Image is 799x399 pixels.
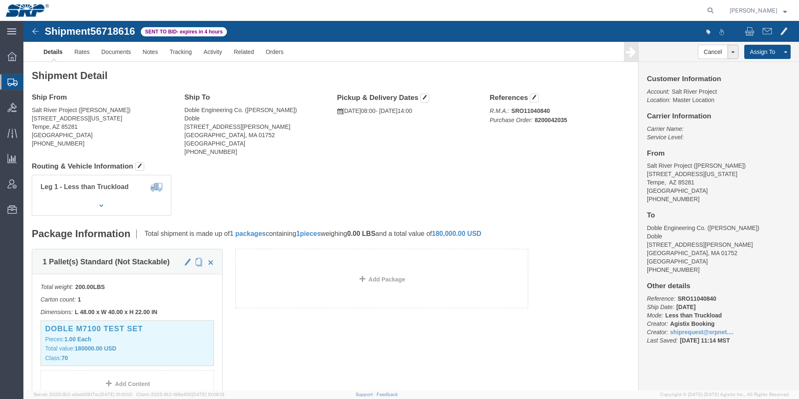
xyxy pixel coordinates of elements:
span: Ed Simmons [730,6,777,15]
a: Feedback [377,392,398,397]
a: Support [356,392,377,397]
iframe: FS Legacy Container [23,21,799,390]
span: [DATE] 10:10:00 [100,392,132,397]
span: [DATE] 10:06:13 [192,392,224,397]
span: Client: 2025.18.0-198a450 [136,392,224,397]
span: Copyright © [DATE]-[DATE] Agistix Inc., All Rights Reserved [660,391,789,398]
button: [PERSON_NAME] [729,5,787,15]
img: logo [6,4,49,17]
span: Server: 2025.18.0-a0edd1917ac [33,392,132,397]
